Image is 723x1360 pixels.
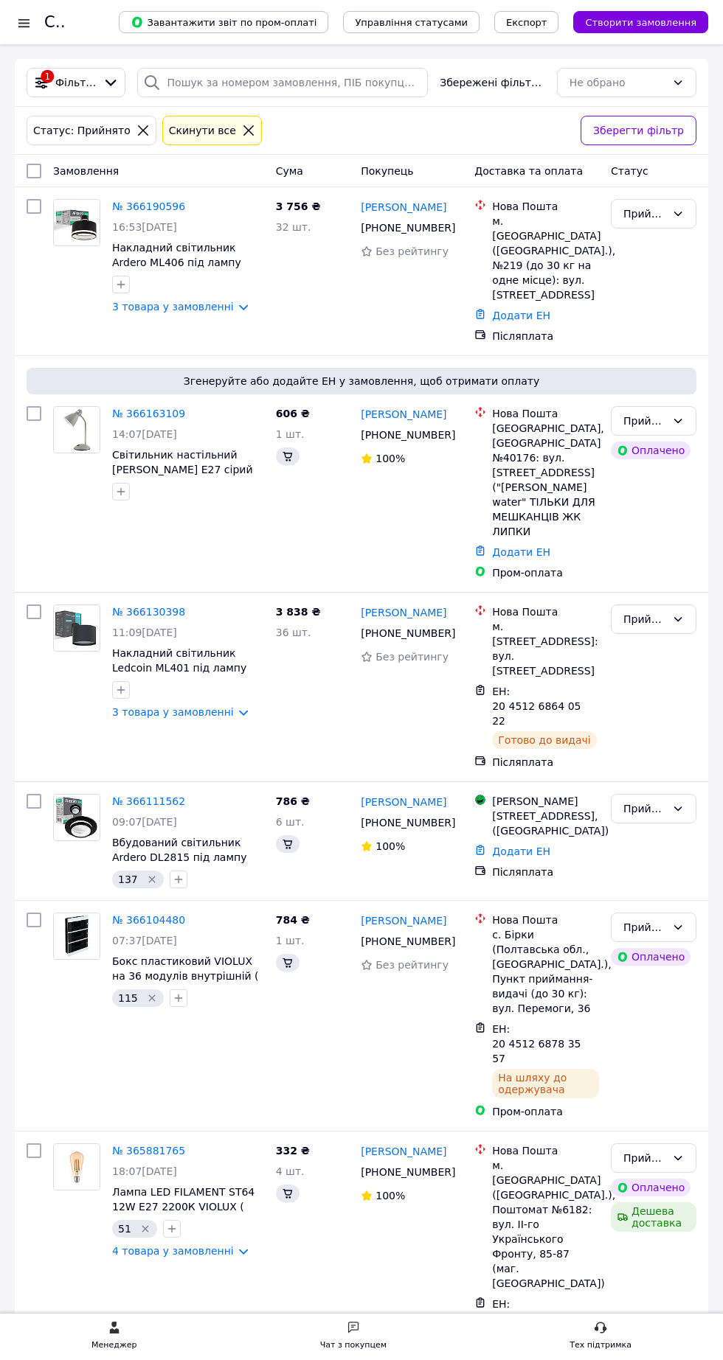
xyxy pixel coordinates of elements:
[30,122,134,139] div: Статус: Прийнято
[112,200,185,212] a: № 366190596
[276,627,311,638] span: 36 шт.
[118,873,138,885] span: 137
[276,816,305,828] span: 6 шт.
[492,565,599,580] div: Пром-оплата
[112,706,234,718] a: 3 товара у замовленні
[581,116,696,145] button: Зберегти фільтр
[112,449,253,490] span: Світильник настільний [PERSON_NAME] Е27 сірий Violux ( 510302 )
[54,795,100,840] img: Фото товару
[276,606,321,618] span: 3 838 ₴
[376,245,449,257] span: Без рейтингу
[112,1186,255,1227] a: Лампа LED FILAMENT ST64 12W E27 2200К VIOLUX ( 836034 )
[358,425,452,445] div: [PHONE_NUMBER]
[112,1145,185,1157] a: № 365881765
[55,75,97,90] span: Фільтри
[506,17,547,28] span: Експорт
[112,647,246,688] a: Накладний світильник Ledcoin ML401 під лампу чорний
[53,199,100,246] a: Фото товару
[131,15,316,29] span: Завантажити звіт по пром-оплаті
[358,1162,452,1182] div: [PHONE_NUMBER]
[492,731,597,749] div: Готово до видачі
[112,408,185,419] a: № 366163109
[166,122,239,139] div: Cкинути все
[112,1245,234,1257] a: 4 товара у замовленні
[492,1104,599,1119] div: Пром-оплата
[376,453,405,464] span: 100%
[343,11,480,33] button: Управління статусами
[54,605,100,651] img: Фото товару
[611,1179,691,1196] div: Оплачено
[276,935,305,946] span: 1 шт.
[53,165,119,177] span: Замовлення
[611,1202,696,1232] div: Дешева доставка
[54,200,100,245] img: Фото товару
[276,914,310,926] span: 784 ₴
[611,165,648,177] span: Статус
[494,11,559,33] button: Експорт
[611,442,691,459] div: Оплачено
[361,913,446,928] a: [PERSON_NAME]
[361,605,446,620] a: [PERSON_NAME]
[139,1223,151,1235] svg: Видалити мітку
[623,413,666,429] div: Прийнято
[492,1158,599,1291] div: м. [GEOGRAPHIC_DATA] ([GEOGRAPHIC_DATA].), Поштомат №6182: вул. ІІ-го Українського Фронту, 85-87 ...
[376,959,449,971] span: Без рейтингу
[358,217,452,238] div: [PHONE_NUMBER]
[112,955,259,997] a: Бокс пластиковий VIOLUX на 36 модулів внутрішній ( 900122 )
[492,604,599,619] div: Нова Пошта
[492,1069,599,1098] div: На шляху до одержувача
[492,794,599,809] div: [PERSON_NAME]
[492,809,599,838] div: [STREET_ADDRESS], ([GEOGRAPHIC_DATA])
[276,428,305,440] span: 1 шт.
[119,11,328,33] button: Завантажити звіт по пром-оплаті
[361,165,413,177] span: Покупець
[611,948,691,966] div: Оплачено
[585,17,696,28] span: Створити замовлення
[54,913,100,959] img: Фото товару
[276,795,310,807] span: 786 ₴
[570,1338,632,1353] div: Тех підтримка
[112,914,185,926] a: № 366104480
[361,1144,446,1159] a: [PERSON_NAME]
[112,428,177,440] span: 14:07[DATE]
[112,242,241,283] a: Накладний світильник Ardero ML406 під лампу чорний
[32,374,691,388] span: Згенеруйте або додайте ЕН у замовлення, щоб отримати оплату
[355,17,468,28] span: Управління статусами
[623,206,666,222] div: Прийнято
[118,1223,131,1235] span: 51
[44,13,194,31] h1: Список замовлень
[492,1023,581,1064] span: ЕН: 20 4512 6878 3557
[492,214,599,302] div: м. [GEOGRAPHIC_DATA] ([GEOGRAPHIC_DATA].), №219 (до 30 кг на одне місце): вул. [STREET_ADDRESS]
[146,873,158,885] svg: Видалити мітку
[276,165,303,177] span: Cума
[53,913,100,960] a: Фото товару
[54,1144,100,1190] img: Фото товару
[623,801,666,817] div: Прийнято
[358,812,452,833] div: [PHONE_NUMBER]
[276,1165,305,1177] span: 4 шт.
[112,795,185,807] a: № 366111562
[112,1165,177,1177] span: 18:07[DATE]
[358,931,452,952] div: [PHONE_NUMBER]
[112,935,177,946] span: 07:37[DATE]
[492,686,581,727] span: ЕН: 20 4512 6864 0522
[492,927,599,1016] div: с. Бірки (Полтавська обл., [GEOGRAPHIC_DATA].), Пункт приймання-видачі (до 30 кг): вул. Перемоги, 36
[112,627,177,638] span: 11:09[DATE]
[112,816,177,828] span: 09:07[DATE]
[376,651,449,663] span: Без рейтингу
[492,329,599,344] div: Післяплата
[492,1298,581,1339] span: ЕН: 20 4512 6798 2822
[361,200,446,215] a: [PERSON_NAME]
[623,611,666,627] div: Прийнято
[492,199,599,214] div: Нова Пошта
[53,794,100,841] a: Фото товару
[492,865,599,879] div: Післяплата
[358,623,452,644] div: [PHONE_NUMBER]
[118,992,138,1004] span: 115
[623,1150,666,1166] div: Прийнято
[492,546,550,558] a: Додати ЕН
